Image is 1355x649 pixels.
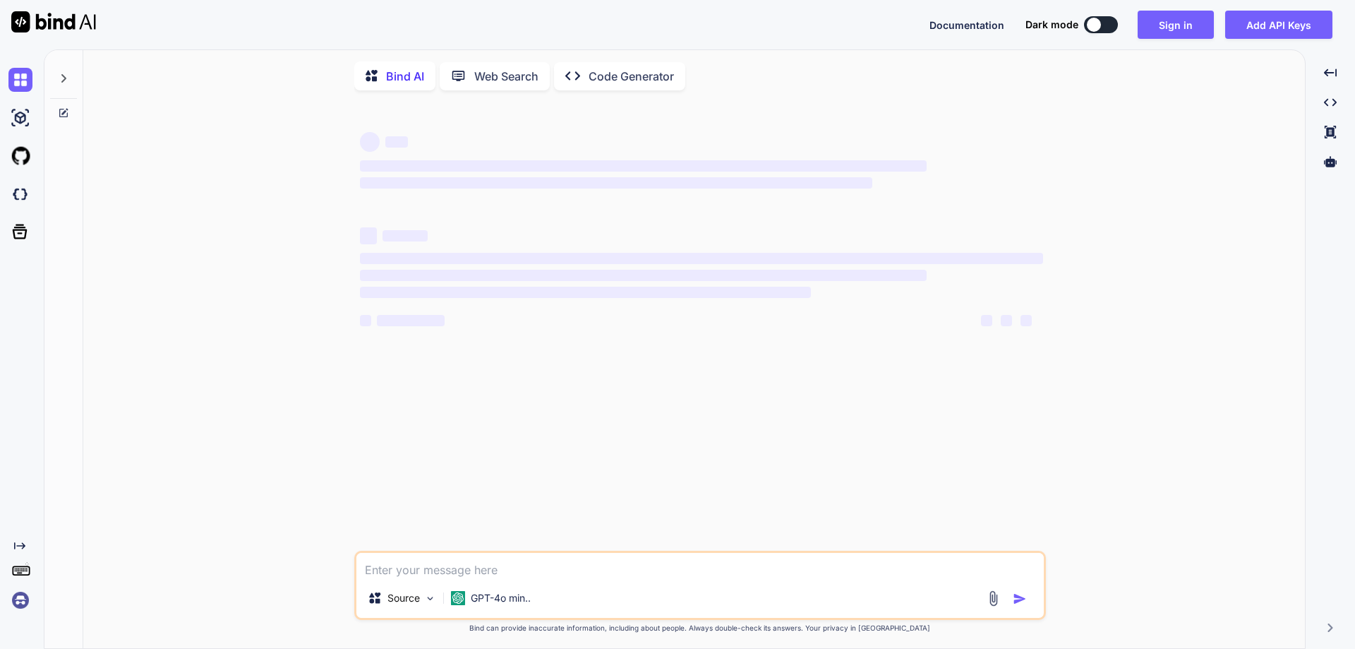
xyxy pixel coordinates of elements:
[1025,18,1078,32] span: Dark mode
[424,593,436,605] img: Pick Models
[1138,11,1214,39] button: Sign in
[360,253,1043,264] span: ‌
[474,68,538,85] p: Web Search
[360,315,371,326] span: ‌
[385,136,408,148] span: ‌
[589,68,674,85] p: Code Generator
[8,106,32,130] img: ai-studio
[383,230,428,242] span: ‌
[11,11,96,32] img: Bind AI
[360,132,380,152] span: ‌
[1001,315,1012,326] span: ‌
[985,590,1001,607] img: attachment
[386,68,424,85] p: Bind AI
[360,177,872,189] span: ‌
[8,588,32,612] img: signin
[360,270,927,281] span: ‌
[8,68,32,92] img: chat
[354,623,1046,633] p: Bind can provide inaccurate information, including about people. Always double-check its answers....
[1020,315,1032,326] span: ‌
[8,144,32,168] img: githubLight
[360,227,377,244] span: ‌
[1225,11,1332,39] button: Add API Keys
[1013,592,1027,606] img: icon
[929,19,1004,31] span: Documentation
[8,182,32,206] img: darkCloudIdeIcon
[377,315,445,326] span: ‌
[929,18,1004,32] button: Documentation
[451,591,465,605] img: GPT-4o mini
[471,591,531,605] p: GPT-4o min..
[981,315,992,326] span: ‌
[360,287,811,298] span: ‌
[387,591,420,605] p: Source
[360,160,927,172] span: ‌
